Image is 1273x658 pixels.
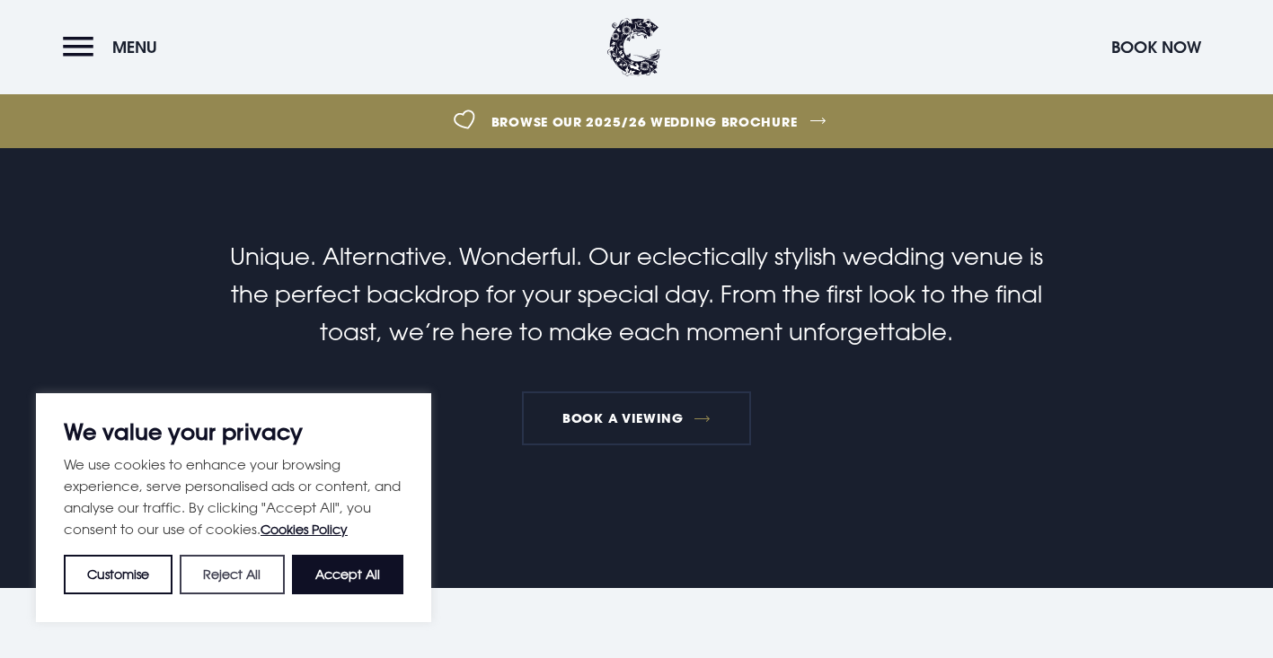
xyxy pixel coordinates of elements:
[1102,28,1210,66] button: Book Now
[64,421,403,443] p: We value your privacy
[292,555,403,594] button: Accept All
[64,453,403,540] p: We use cookies to enhance your browsing experience, serve personalised ads or content, and analys...
[112,37,157,57] span: Menu
[261,522,348,537] a: Cookies Policy
[208,238,1064,351] p: Unique. Alternative. Wonderful. Our eclectically stylish wedding venue is the perfect backdrop fo...
[522,391,752,445] a: Book a viewing
[36,393,431,622] div: We value your privacy
[64,555,172,594] button: Customise
[180,555,284,594] button: Reject All
[607,18,661,76] img: Clandeboye Lodge
[63,28,166,66] button: Menu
